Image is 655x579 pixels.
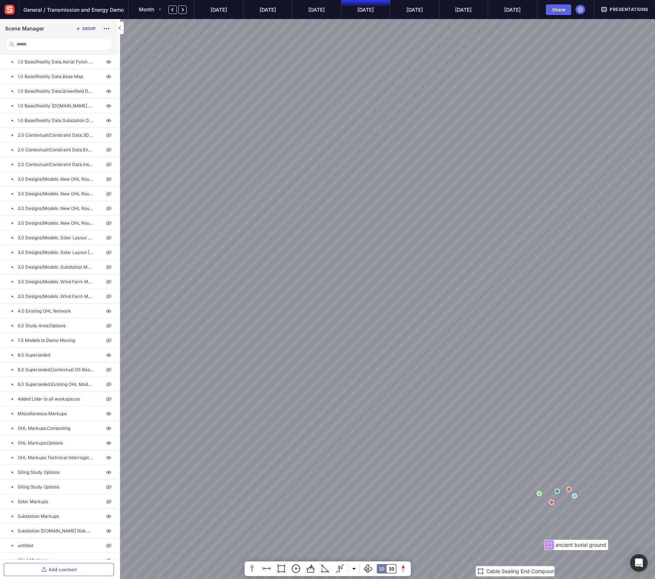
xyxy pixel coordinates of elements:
div: 2D [379,567,384,571]
img: globe.svg [577,6,584,13]
p: 3.0 Designs/Models .Wind Farm Models.Windfarm OHL Routing [18,293,93,300]
img: visibility-off.svg [104,263,113,272]
p: untitled [18,542,33,549]
img: visibility-on.svg [104,102,113,110]
img: visibility-on.svg [104,439,113,447]
img: visibility-on.svg [104,58,113,66]
img: visibility-off.svg [104,380,113,389]
img: visibility-on.svg [104,409,113,418]
p: Substation [DOMAIN_NAME] Risk Analysis [18,528,93,534]
p: 8.0 Superseded.Existing OHL Models [18,381,93,388]
button: Share [546,4,571,15]
p: 4.0 Existing OHL Network [18,308,71,314]
span: Presentations [610,6,648,13]
p: 8.0 Superseded.Contextual OS Base Map [18,366,93,373]
img: visibility-off.svg [104,541,113,550]
p: Miscellaneous Markups [18,410,67,417]
img: visibility-on.svg [104,556,113,565]
img: visibility-off.svg [104,395,113,403]
p: 3.0 Designs/Models .New OHL Routing Models.Option 2 [18,191,93,197]
p: 1.0 Base/Reality [DOMAIN_NAME] Mapping Capture [18,103,93,109]
div: Share [549,7,568,12]
p: OHL Markups.Consenting [18,425,70,432]
img: visibility-on.svg [104,87,113,96]
p: 1.0 Base/Reality Data.Base Map [18,73,83,80]
img: sensat [3,3,16,16]
div: 3D [389,567,394,571]
p: 1.0 Base/Reality Data.Substation Drone Scan [18,117,93,124]
div: Add content [49,567,77,572]
p: 3.0 Designs/Models .New OHL Routing Models.Option 3 [18,205,93,212]
p: Added Lidar to all workspaces [18,396,80,402]
img: visibility-on.svg [104,116,113,125]
p: Siting Study Options [18,469,59,476]
p: 3.0 Designs/Models .New OHL Routing Models.Option 1 [18,176,93,182]
img: presentation.svg [601,6,607,13]
span: Month [139,6,154,12]
p: 3.0 Designs/Models .Wind Farm Models.Turbines [18,279,93,285]
img: visibility-off.svg [104,175,113,184]
img: visibility-on.svg [104,351,113,359]
img: visibility-off.svg [104,321,113,330]
img: visibility-off.svg [104,219,113,228]
p: 3.0 Designs/Models .New OHL Routing Models.Underground Option [18,220,93,226]
p: 2.0 Contextual/Constraint Data.Institutional Constraints [18,161,93,168]
p: OHL Markups.Technical Interrogation [18,454,93,461]
img: visibility-on.svg [104,453,113,462]
div: Open Intercom Messenger [630,554,648,572]
p: 3.0 Designs/Models .Solar Layout Models [18,235,93,241]
img: visibility-off.svg [104,292,113,301]
p: 2.0 Contextual/Constraint Data.Environmental Constraints [18,147,93,153]
img: visibility-on.svg [104,468,113,477]
span: General / Transmission and Energy Demo [23,6,124,14]
h1: Scene Manager [5,26,44,32]
img: visibility-off.svg [104,248,113,257]
p: 2.0 Contextual/Constraint Data.3D Constraints [18,132,93,139]
p: 1.0 Base/Reality Data.Aerial Pylon LiDAR [18,59,93,65]
img: visibility-off.svg [104,160,113,169]
button: Group [74,24,97,33]
p: 7.0 Models to Demo Moving [18,337,75,344]
img: visibility-off.svg [104,336,113,345]
span: Cable Sealing End Compoun... [486,568,559,574]
img: visibility-off.svg [104,204,113,213]
img: visibility-off.svg [104,145,113,154]
p: Siting Study Options [18,484,59,490]
img: visibility-on.svg [104,307,113,316]
button: Add content [4,563,114,576]
img: visibility-off.svg [104,365,113,374]
p: Substation Markups [18,513,59,520]
img: visibility-on.svg [104,527,113,535]
img: visibility-off.svg [104,497,113,506]
p: Solar Markups [18,498,48,505]
span: ancient burial ground [555,542,606,548]
p: OHL Markups.Options [18,440,63,446]
img: visibility-off.svg [104,131,113,140]
p: 3.0 Designs/Models .Substation Models [18,264,93,270]
img: visibility-off.svg [104,189,113,198]
p: 1.0 Base/Reality Data.Greenfield Drone Scan [18,88,93,95]
img: visibility-off.svg [104,483,113,491]
p: 8.0 Superseded [18,352,50,358]
img: visibility-on.svg [104,512,113,521]
img: visibility-off.svg [104,233,113,242]
img: visibility-off.svg [104,277,113,286]
p: 3.0 Designs/Models .Solar Layout [DOMAIN_NAME] Routing Models [18,249,93,256]
p: 6.0 Study Area/Options [18,322,66,329]
div: Group [82,27,96,31]
img: visibility-on.svg [104,72,113,81]
img: visibility-on.svg [104,424,113,433]
p: Wind Markups [18,557,48,564]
